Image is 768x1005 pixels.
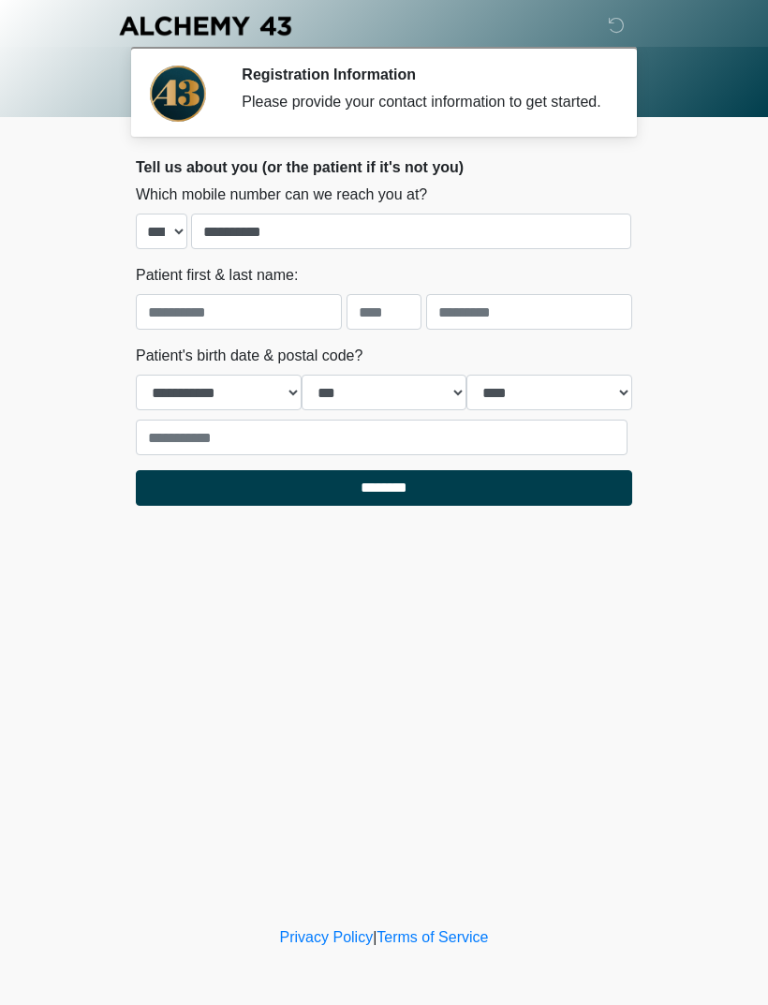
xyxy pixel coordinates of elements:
[136,264,298,287] label: Patient first & last name:
[136,345,362,367] label: Patient's birth date & postal code?
[280,929,374,945] a: Privacy Policy
[117,14,293,37] img: Alchemy 43 Logo
[373,929,377,945] a: |
[136,184,427,206] label: Which mobile number can we reach you at?
[150,66,206,122] img: Agent Avatar
[377,929,488,945] a: Terms of Service
[136,158,632,176] h2: Tell us about you (or the patient if it's not you)
[242,91,604,113] div: Please provide your contact information to get started.
[242,66,604,83] h2: Registration Information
